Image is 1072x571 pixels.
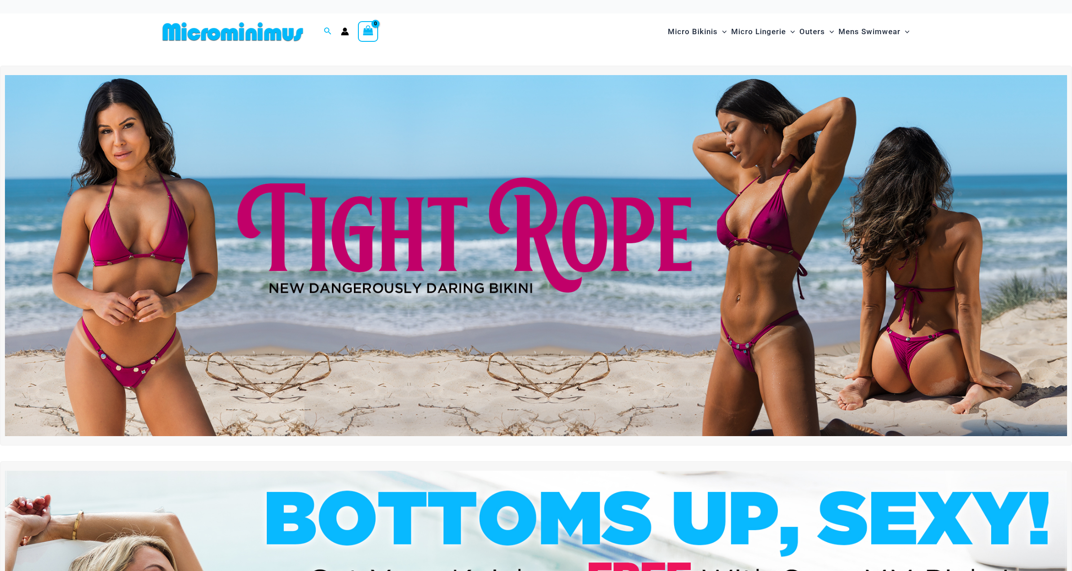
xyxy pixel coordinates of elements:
span: Menu Toggle [900,20,909,43]
span: Micro Lingerie [731,20,786,43]
span: Mens Swimwear [838,20,900,43]
img: Tight Rope Pink Bikini [5,75,1067,437]
img: MM SHOP LOGO FLAT [159,22,307,42]
span: Menu Toggle [825,20,834,43]
a: Mens SwimwearMenu ToggleMenu Toggle [836,18,912,45]
span: Micro Bikinis [668,20,718,43]
a: View Shopping Cart, empty [358,21,379,42]
span: Outers [799,20,825,43]
span: Menu Toggle [786,20,795,43]
a: OutersMenu ToggleMenu Toggle [797,18,836,45]
span: Menu Toggle [718,20,727,43]
nav: Site Navigation [664,17,913,47]
a: Search icon link [324,26,332,37]
a: Micro BikinisMenu ToggleMenu Toggle [666,18,729,45]
a: Account icon link [341,27,349,36]
a: Micro LingerieMenu ToggleMenu Toggle [729,18,797,45]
